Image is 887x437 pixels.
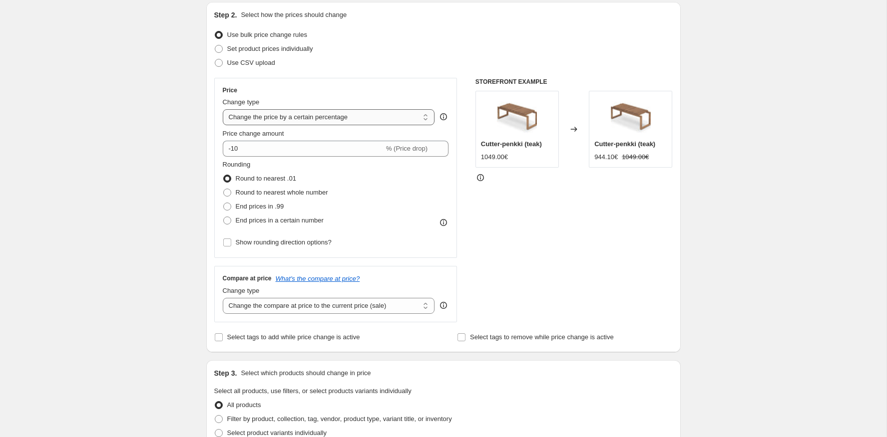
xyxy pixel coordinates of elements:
[227,45,313,52] span: Set product prices individually
[223,98,260,106] span: Change type
[439,300,448,310] div: help
[214,387,412,395] span: Select all products, use filters, or select products variants individually
[214,368,237,378] h2: Step 3.
[223,161,251,168] span: Rounding
[227,31,307,38] span: Use bulk price change rules
[481,140,542,148] span: Cutter-penkki (teak)
[241,10,347,20] p: Select how the prices should change
[386,145,428,152] span: % (Price drop)
[227,415,452,423] span: Filter by product, collection, tag, vendor, product type, variant title, or inventory
[611,96,651,136] img: S1920400CutterBench120_Teak_80x.jpg
[622,152,649,162] strike: 1049.00€
[227,333,360,341] span: Select tags to add while price change is active
[223,274,272,282] h3: Compare at price
[236,238,332,246] span: Show rounding direction options?
[594,140,655,148] span: Cutter-penkki (teak)
[276,275,360,282] button: What's the compare at price?
[241,368,371,378] p: Select which products should change in price
[594,152,618,162] div: 944.10€
[236,175,296,182] span: Round to nearest .01
[475,78,673,86] h6: STOREFRONT EXAMPLE
[470,333,614,341] span: Select tags to remove while price change is active
[497,96,537,136] img: S1920400CutterBench120_Teak_80x.jpg
[223,141,384,157] input: -15
[214,10,237,20] h2: Step 2.
[223,130,284,137] span: Price change amount
[227,59,275,66] span: Use CSV upload
[223,287,260,294] span: Change type
[236,217,324,224] span: End prices in a certain number
[236,189,328,196] span: Round to nearest whole number
[227,401,261,409] span: All products
[439,112,448,122] div: help
[481,152,508,162] div: 1049.00€
[236,203,284,210] span: End prices in .99
[223,86,237,94] h3: Price
[227,429,327,437] span: Select product variants individually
